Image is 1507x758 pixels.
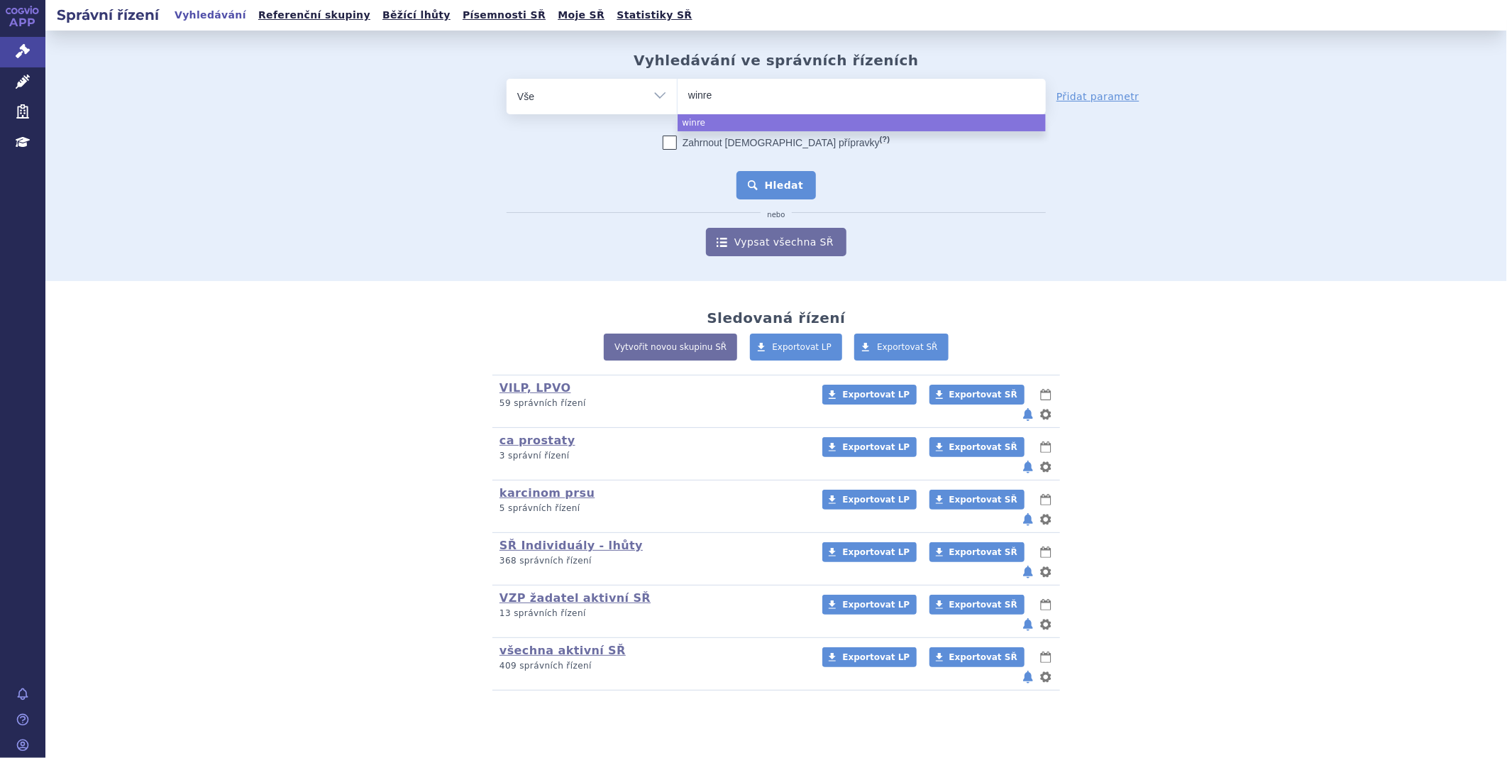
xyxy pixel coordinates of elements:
button: notifikace [1021,406,1035,423]
a: Vypsat všechna SŘ [706,228,846,256]
a: karcinom prsu [499,486,595,500]
a: Exportovat SŘ [929,647,1025,667]
a: Běžící lhůty [378,6,455,25]
button: nastavení [1039,669,1053,686]
a: Exportovat SŘ [929,437,1025,457]
span: Exportovat SŘ [949,547,1017,557]
a: Exportovat LP [822,437,917,457]
span: Exportovat LP [842,442,910,452]
a: ca prostaty [499,434,575,447]
span: Exportovat LP [842,547,910,557]
span: Exportovat SŘ [877,342,938,352]
a: Exportovat SŘ [929,385,1025,405]
a: Vyhledávání [170,6,250,25]
p: 59 správních řízení [499,397,804,410]
a: Exportovat SŘ [929,490,1025,510]
button: nastavení [1039,616,1053,633]
a: Exportovat LP [750,334,843,361]
button: notifikace [1021,511,1035,528]
a: Exportovat LP [822,385,917,405]
a: Exportovat LP [822,595,917,615]
a: Exportovat SŘ [929,542,1025,562]
button: lhůty [1039,596,1053,613]
span: Exportovat LP [842,652,910,662]
p: 368 správních řízení [499,555,804,567]
h2: Správní řízení [45,5,170,25]
span: Exportovat LP [842,495,910,505]
p: 409 správních řízení [499,660,804,672]
a: Exportovat LP [822,542,917,562]
a: SŘ Individuály - lhůty [499,539,643,552]
button: nastavení [1039,406,1053,423]
span: Exportovat LP [842,390,910,400]
h2: Sledovaná řízení [707,309,845,326]
button: lhůty [1039,491,1053,508]
h2: Vyhledávání ve správních řízeních [634,52,919,69]
li: winre [678,114,1046,131]
a: Exportovat SŘ [929,595,1025,615]
a: Písemnosti SŘ [458,6,550,25]
p: 13 správních řízení [499,608,804,620]
button: notifikace [1021,564,1035,581]
abbr: (?) [880,135,890,144]
a: VILP, LPVO [499,381,571,395]
button: lhůty [1039,439,1053,456]
a: VZP žadatel aktivní SŘ [499,591,651,605]
button: notifikace [1021,669,1035,686]
a: Referenční skupiny [254,6,375,25]
span: Exportovat LP [773,342,832,352]
span: Exportovat SŘ [949,495,1017,505]
p: 3 správní řízení [499,450,804,462]
button: notifikace [1021,616,1035,633]
button: nastavení [1039,511,1053,528]
button: notifikace [1021,458,1035,476]
a: Moje SŘ [553,6,609,25]
a: všechna aktivní SŘ [499,644,626,657]
button: nastavení [1039,564,1053,581]
button: lhůty [1039,649,1053,666]
a: Exportovat LP [822,490,917,510]
a: Exportovat SŘ [854,334,949,361]
a: Vytvořit novou skupinu SŘ [604,334,737,361]
button: lhůty [1039,386,1053,403]
button: lhůty [1039,544,1053,561]
p: 5 správních řízení [499,502,804,515]
button: nastavení [1039,458,1053,476]
button: Hledat [736,171,817,199]
span: Exportovat LP [842,600,910,610]
a: Přidat parametr [1056,89,1139,104]
a: Statistiky SŘ [612,6,696,25]
span: Exportovat SŘ [949,600,1017,610]
span: Exportovat SŘ [949,390,1017,400]
span: Exportovat SŘ [949,652,1017,662]
label: Zahrnout [DEMOGRAPHIC_DATA] přípravky [663,136,890,150]
span: Exportovat SŘ [949,442,1017,452]
i: nebo [761,211,793,219]
a: Exportovat LP [822,647,917,667]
